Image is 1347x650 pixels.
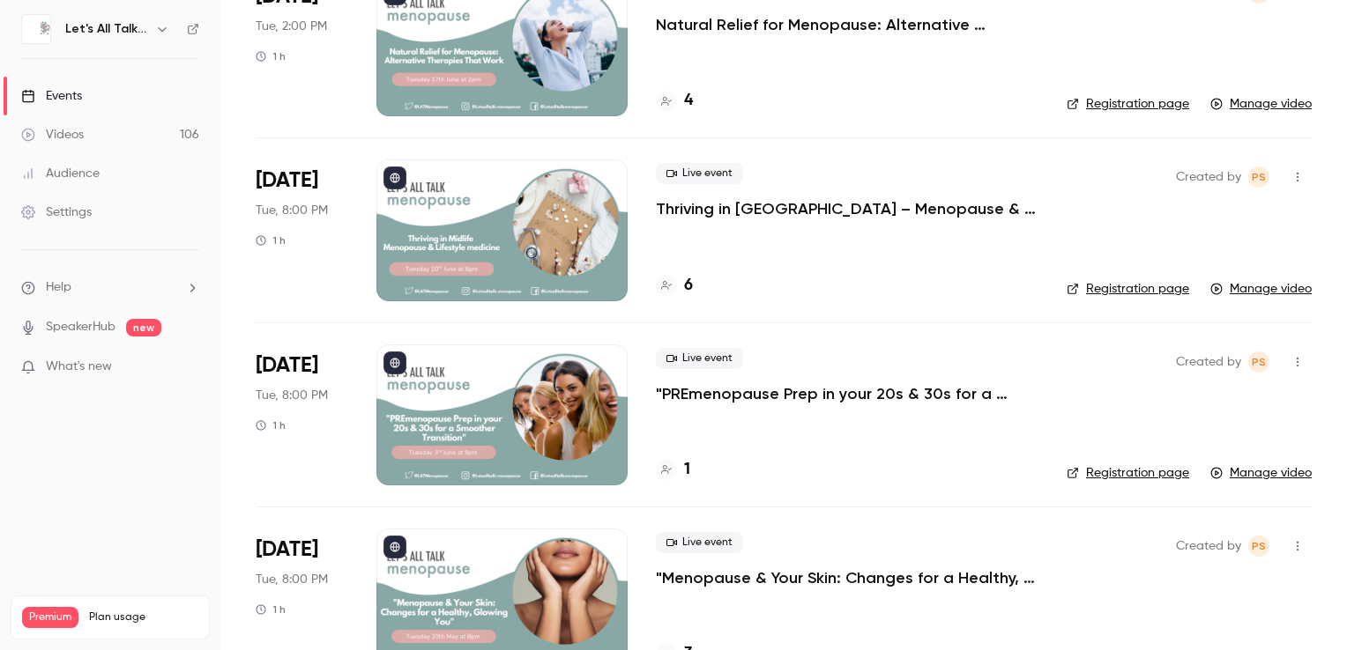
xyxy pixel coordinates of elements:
a: "PREmenopause Prep in your 20s & 30s for a Smoother Transition" [656,383,1038,404]
a: Manage video [1210,464,1312,482]
span: Ps [1252,536,1266,557]
a: SpeakerHub [46,318,115,336]
span: Phil spurr [1248,166,1269,188]
span: Help [46,278,71,297]
span: Phil spurr [1248,351,1269,373]
p: Videos [22,628,56,644]
div: Events [21,87,82,105]
span: Tue, 2:00 PM [256,18,327,35]
span: [DATE] [256,351,318,380]
span: Ps [1252,166,1266,188]
span: Phil spurr [1248,536,1269,557]
a: Manage video [1210,95,1312,113]
a: Thriving in [GEOGRAPHIC_DATA] – Menopause & Lifestyle medicine [656,198,1038,219]
p: / ∞ [164,628,198,644]
a: 4 [656,89,693,113]
h6: Let's All Talk Menopause [65,20,148,38]
a: Registration page [1067,95,1189,113]
span: Live event [656,348,743,369]
a: Manage video [1210,280,1312,298]
div: Jun 3 Tue, 8:00 PM (Europe/London) [256,344,348,485]
a: Registration page [1067,280,1189,298]
div: 1 h [256,233,286,247]
li: help-dropdown-opener [21,278,199,297]
span: What's new [46,358,112,376]
iframe: Noticeable Trigger [178,359,199,375]
span: Premium [22,607,78,628]
div: 1 h [256,49,286,63]
a: 6 [656,274,693,298]
span: Tue, 8:00 PM [256,571,328,588]
span: Created by [1176,351,1241,373]
span: Live event [656,163,743,184]
span: Plan usage [89,610,198,624]
span: Ps [1252,351,1266,373]
img: Let's All Talk Menopause [22,15,50,43]
span: [DATE] [256,166,318,195]
span: [DATE] [256,536,318,564]
span: Live event [656,532,743,553]
h4: 1 [684,458,690,482]
div: Videos [21,126,84,144]
div: Jun 10 Tue, 8:00 PM (Europe/London) [256,159,348,300]
span: Tue, 8:00 PM [256,202,328,219]
div: Settings [21,203,92,221]
div: Audience [21,165,100,182]
span: new [126,319,161,336]
a: Registration page [1067,464,1189,482]
span: Created by [1176,166,1241,188]
h4: 6 [684,274,693,298]
a: "Menopause & Your Skin: Changes for a Healthy, Glowing You" [656,567,1038,588]
a: 1 [656,458,690,482]
span: Tue, 8:00 PM [256,387,328,404]
span: 887 [164,631,182,641]
h4: 4 [684,89,693,113]
span: Created by [1176,536,1241,557]
div: 1 h [256,418,286,432]
div: 1 h [256,602,286,617]
a: Natural Relief for Menopause: Alternative Therapies That Work [656,14,1038,35]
